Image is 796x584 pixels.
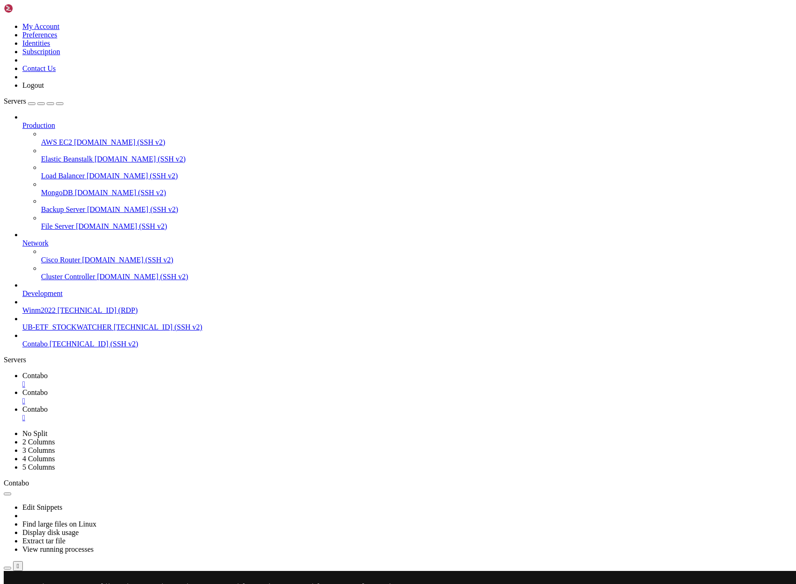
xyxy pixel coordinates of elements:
a: 3 Columns [22,446,55,454]
span: 42 [78,120,86,127]
span: ] [601,42,604,50]
x-row: /root/ProjectQUANT/myenv/lib/python3.12/site-packages/statsmodels/base/model.py:607: ConvergenceW... [4,182,674,190]
a: Cluster Controller [DOMAIN_NAME] (SSH v2) [41,273,792,281]
a: Contabo [22,388,792,405]
span: 0 [34,113,37,120]
span: Main [15,81,30,89]
span: | [41,50,45,58]
span: 7 [93,143,97,151]
span: File Server [41,222,74,230]
span: 8 [112,128,116,135]
li: Elastic Beanstalk [DOMAIN_NAME] (SSH v2) [41,147,792,163]
span: thr [358,50,369,58]
span: Contabo [22,388,48,396]
span: 10 [101,190,108,197]
span: 3 [339,50,343,58]
li: Cluster Controller [DOMAIN_NAME] (SSH v2) [41,264,792,281]
span: 0 [71,167,75,174]
span: % [593,35,597,42]
span: 282M 27 [75,175,101,182]
x-row: 472 root 20 136 576 0.1 0:00.00 [4,136,674,144]
span: systemd-re [15,190,52,197]
span: % [448,42,451,50]
span: Backup Server [41,205,85,213]
span: ] [589,27,593,35]
li: Production [22,113,792,231]
span: [ [313,42,317,50]
a: View running processes [22,545,94,553]
div:  [22,380,792,388]
span: CPU%▽ [160,89,179,97]
span: 0.0 [149,143,160,151]
a: Cisco Router [DOMAIN_NAME] (SSH v2) [41,256,792,264]
span: 282M 27 [75,151,101,159]
x-row: Maximum Likelihood optimization failed to converge. Check mle_retvals [4,42,674,50]
span: 12 [448,35,455,42]
span: S 0.0 [127,159,153,167]
span: [ [37,81,41,89]
span: ] [298,27,302,35]
span: | [30,50,34,58]
span: % [157,42,160,50]
span: 7 [302,35,306,42]
span: 0 [347,66,351,73]
span: || [466,42,474,50]
span: % [295,27,298,35]
span: [DOMAIN_NAME] (SSH v2) [75,189,166,197]
span: [ [22,58,26,65]
span: [DOMAIN_NAME] (SSH v2) [95,155,186,163]
span: Load Balancer [41,172,85,180]
span: 12 [82,190,90,197]
x-row: 410 root 19 244 420 524 0:17.72 /usr/lib/systemd/systemd-journald [4,120,674,128]
a: UB-ETF_STOCKWATCHER [TECHNICAL_ID] (SSH v2) [22,323,792,331]
x-row: 475 root RT 136 576 0.1 0:00.00 [4,159,674,167]
x-row: Maximum Likelihood optimization failed to converge. Check mle_retvals [4,12,674,20]
span: 6 [354,50,358,58]
span: 0.0 [160,97,172,105]
a: Servers [4,97,63,105]
span: ] [30,81,34,89]
a: Preferences [22,31,57,39]
span: 20 [97,120,104,127]
x-row: 1 root 20 964 648 192 0:13.82 /sbin/init [4,113,674,120]
span: | [26,50,30,58]
span: 0 [71,182,75,190]
span: Tasks: [317,50,339,58]
span: 91 [63,198,71,205]
span: 0.0 [575,27,586,35]
a: Contabo [22,405,792,422]
span: [ [11,81,15,89]
span: 12 [56,113,63,120]
span: ] [160,42,164,50]
x-row: /root/ProjectQUANT/myenv/lib/python3.12/site-packages/statsmodels/base/model.py:607: ConvergenceW... [4,120,674,128]
span: | [22,27,26,35]
span: [ [306,27,310,35]
li: UB-ETF_STOCKWATCHER [TECHNICAL_ID] (SSH v2) [22,315,792,331]
span: ] [52,81,56,89]
span: 0K/0K [26,58,45,65]
span: | [37,50,41,58]
span: Swp [11,58,22,65]
span: 282M 27 [75,182,101,190]
a: 5 Columns [22,463,55,471]
li: Development [22,281,792,298]
a: Subscription [22,48,60,56]
span: 2.0 [138,27,149,35]
span: G [287,50,291,58]
li: AWS EC2 [DOMAIN_NAME] (SSH v2) [41,130,792,147]
x-row: Maximum Likelihood optimization failed to converge. Check mle_retvals [4,136,674,144]
x-row: d: /us [4,42,674,50]
li: Winm2022 [TECHNICAL_ID] (RDP) [22,298,792,315]
span: % [302,42,306,50]
x-row: /root/ProjectQUANT/myenv/lib/python3.12/site-packages/statsmodels/tsa/base/tsa_model.py:473: Valu... [4,12,674,20]
span: ] [298,35,302,42]
span: 3 [157,27,160,35]
span: 6:0 [362,66,373,73]
x-row: 476 root RT 136 576 0.1 0:00.00 [4,167,674,175]
x-row: 473 root 20 196 280 992 0:00.72 /usr/lib/systemd/systemd-udevd [4,143,674,151]
x-row: Maximum Likelihood optimization failed to converge. Check mle_retvals [4,105,674,113]
span: 0.0 [291,42,302,50]
x-row: /root/ProjectQUANT/myenv/lib/python3.12/site-packages/statsmodels/base/model.py:607: ConvergenceW... [4,27,674,35]
span: Contabo [22,405,48,413]
li: File Server [DOMAIN_NAME] (SSH v2) [41,214,792,231]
